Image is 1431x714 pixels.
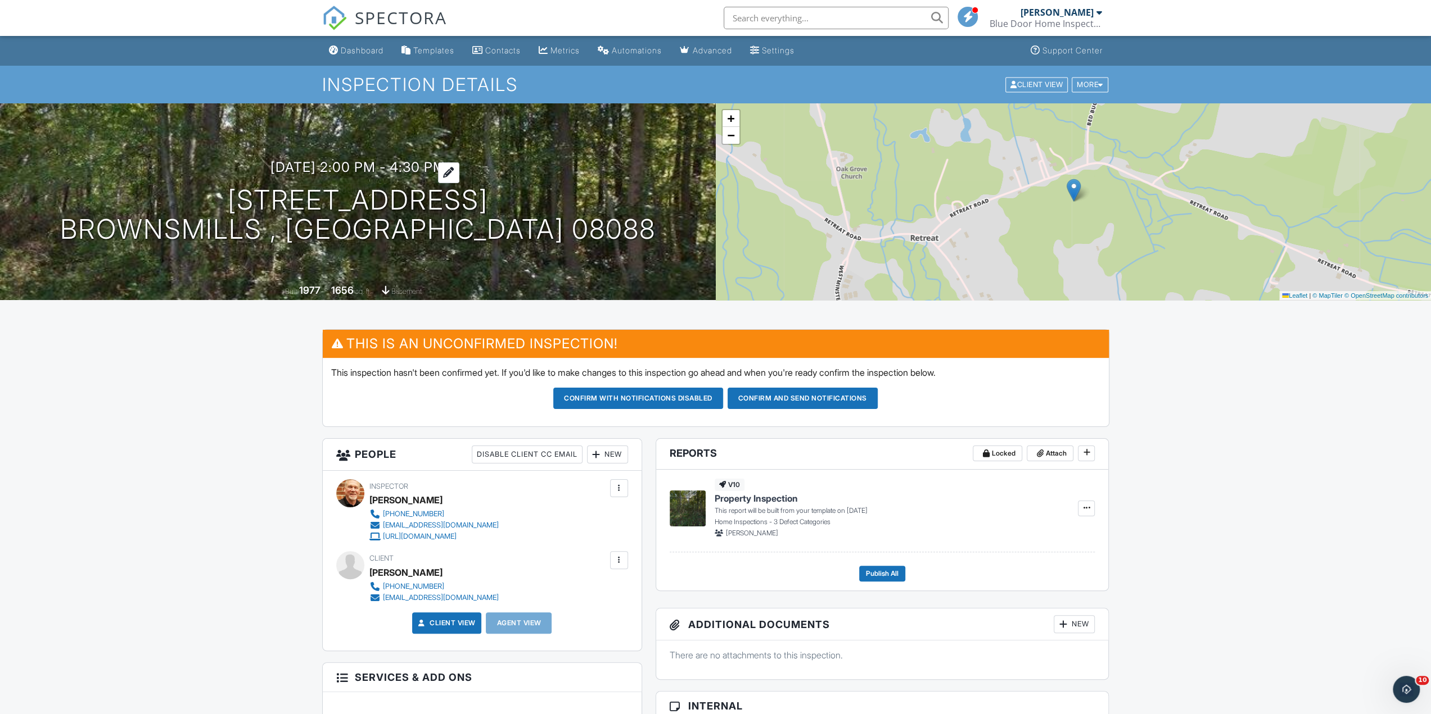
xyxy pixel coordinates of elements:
[1282,292,1307,299] a: Leaflet
[322,6,347,30] img: The Best Home Inspection Software - Spectora
[383,582,444,591] div: [PHONE_NUMBER]
[472,445,583,463] div: Disable Client CC Email
[369,492,443,508] div: [PERSON_NAME]
[587,445,628,463] div: New
[727,111,734,125] span: +
[1309,292,1311,299] span: |
[724,7,949,29] input: Search everything...
[285,287,297,295] span: Built
[1312,292,1343,299] a: © MapTiler
[324,40,388,61] a: Dashboard
[727,128,734,142] span: −
[331,284,354,296] div: 1656
[323,330,1109,357] h3: This is an Unconfirmed Inspection!
[369,531,499,542] a: [URL][DOMAIN_NAME]
[553,388,723,409] button: Confirm with notifications disabled
[270,160,445,175] h3: [DATE] 2:00 pm - 4:30 pm
[1026,40,1107,61] a: Support Center
[355,287,371,295] span: sq. ft.
[1072,77,1108,92] div: More
[369,554,394,562] span: Client
[612,46,662,55] div: Automations
[593,40,666,61] a: Automations (Basic)
[468,40,525,61] a: Contacts
[1344,292,1428,299] a: © OpenStreetMap contributors
[355,6,447,29] span: SPECTORA
[369,520,499,531] a: [EMAIL_ADDRESS][DOMAIN_NAME]
[723,110,739,127] a: Zoom in
[323,439,642,471] h3: People
[369,508,499,520] a: [PHONE_NUMBER]
[383,532,457,541] div: [URL][DOMAIN_NAME]
[1067,179,1081,202] img: Marker
[1416,676,1429,685] span: 10
[550,46,580,55] div: Metrics
[746,40,799,61] a: Settings
[331,366,1100,379] p: This inspection hasn't been confirmed yet. If you'd like to make changes to this inspection go ah...
[534,40,584,61] a: Metrics
[369,564,443,581] div: [PERSON_NAME]
[323,663,642,692] h3: Services & Add ons
[341,46,383,55] div: Dashboard
[656,608,1109,640] h3: Additional Documents
[723,127,739,144] a: Zoom out
[391,287,422,295] span: basement
[1005,77,1068,92] div: Client View
[369,592,499,603] a: [EMAIL_ADDRESS][DOMAIN_NAME]
[1042,46,1103,55] div: Support Center
[299,284,320,296] div: 1977
[1021,7,1094,18] div: [PERSON_NAME]
[762,46,795,55] div: Settings
[369,581,499,592] a: [PHONE_NUMBER]
[383,521,499,530] div: [EMAIL_ADDRESS][DOMAIN_NAME]
[693,46,732,55] div: Advanced
[416,617,476,629] a: Client View
[413,46,454,55] div: Templates
[1054,615,1095,633] div: New
[322,75,1109,94] h1: Inspection Details
[383,510,444,519] div: [PHONE_NUMBER]
[1393,676,1420,703] iframe: Intercom live chat
[60,185,656,245] h1: [STREET_ADDRESS] Brownsmills , [GEOGRAPHIC_DATA] 08088
[728,388,878,409] button: Confirm and send notifications
[383,593,499,602] div: [EMAIL_ADDRESS][DOMAIN_NAME]
[397,40,459,61] a: Templates
[369,482,408,490] span: Inspector
[670,649,1095,661] p: There are no attachments to this inspection.
[485,46,521,55] div: Contacts
[675,40,737,61] a: Advanced
[1004,80,1071,88] a: Client View
[990,18,1102,29] div: Blue Door Home Inspections
[322,15,447,39] a: SPECTORA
